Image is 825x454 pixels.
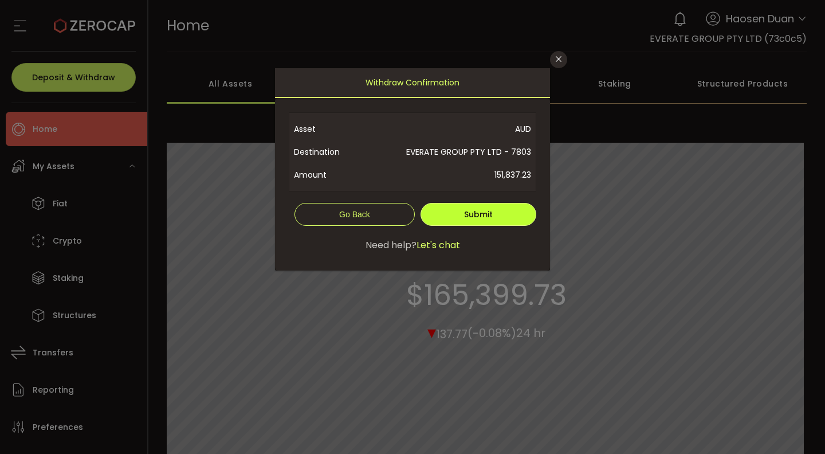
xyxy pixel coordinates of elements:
[294,140,367,163] span: Destination
[366,68,459,97] span: Withdraw Confirmation
[421,203,536,226] button: Submit
[367,118,531,140] span: AUD
[689,330,825,454] iframe: Chat Widget
[294,163,367,186] span: Amount
[367,163,531,186] span: 151,837.23
[417,238,460,252] span: Let's chat
[275,68,550,271] div: dialog
[464,209,493,220] span: Submit
[366,238,417,252] span: Need help?
[339,210,370,219] span: Go Back
[550,51,567,68] button: Close
[294,203,415,226] button: Go Back
[367,140,531,163] span: EVERATE GROUP PTY LTD - 7803
[294,118,367,140] span: Asset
